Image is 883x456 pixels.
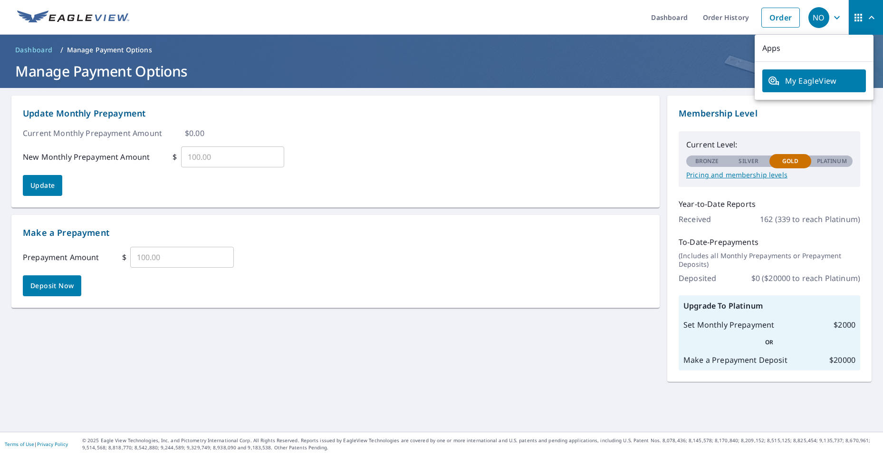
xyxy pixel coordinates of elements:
[683,319,774,330] p: Set Monthly Prepayment
[23,226,648,239] p: Make a Prepayment
[130,244,234,271] input: 100.00
[686,171,853,179] a: Pricing and membership levels
[67,45,152,55] p: Manage Payment Options
[834,319,855,330] p: $ 2000
[679,213,711,225] p: Received
[817,157,847,165] p: Platinum
[15,45,53,55] span: Dashboard
[808,7,829,28] div: NO
[23,275,81,296] button: Deposit Now
[11,61,872,81] h1: Manage Payment Options
[82,437,878,451] p: © 2025 Eagle View Technologies, Inc. and Pictometry International Corp. All Rights Reserved. Repo...
[30,180,55,192] span: Update
[23,107,648,120] p: Update Monthly Prepayment
[683,300,855,311] p: Upgrade To Platinum
[760,213,860,225] p: 162 (339 to reach Platinum)
[683,338,855,347] p: OR
[181,144,285,170] input: 100.00
[23,175,62,196] button: Update
[5,441,34,447] a: Terms of Use
[122,252,126,263] p: $
[173,151,177,163] p: $
[829,354,855,366] p: $ 20000
[782,157,798,165] p: Gold
[5,441,68,447] p: |
[23,252,99,263] p: Prepayment Amount
[683,354,787,366] p: Make a Prepayment Deposit
[23,127,162,139] p: Current Monthly Prepayment Amount
[679,252,860,269] p: (Includes all Monthly Prepayments or Prepayment Deposits)
[762,69,866,92] a: My EagleView
[11,42,872,58] nav: breadcrumb
[23,151,150,163] p: New Monthly Prepayment Amount
[185,127,204,139] p: $ 0.00
[679,236,860,248] p: To-Date-Prepayments
[761,8,800,28] a: Order
[686,139,853,150] p: Current Level:
[17,10,129,25] img: EV Logo
[755,35,873,62] p: Apps
[739,157,758,165] p: Silver
[679,107,860,120] p: Membership Level
[751,272,860,284] p: $ 0 ($20000 to reach Platinum)
[695,157,719,165] p: Bronze
[768,75,860,87] span: My EagleView
[60,44,63,56] li: /
[679,272,716,284] p: Deposited
[11,42,57,58] a: Dashboard
[679,198,860,210] p: Year-to-Date Reports
[37,441,68,447] a: Privacy Policy
[30,280,74,292] span: Deposit Now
